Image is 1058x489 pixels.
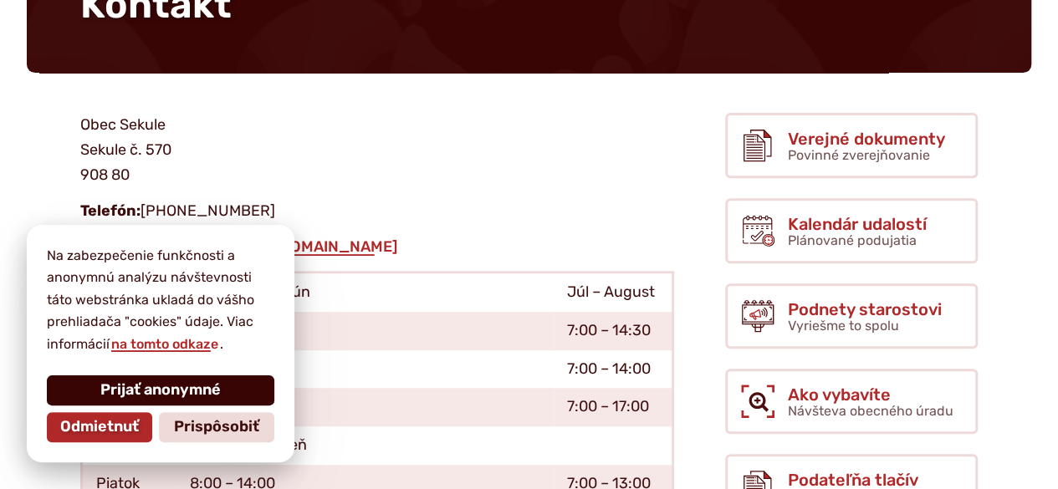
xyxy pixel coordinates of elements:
span: Odmietnuť [60,418,139,436]
span: Kalendár udalostí [788,215,927,233]
td: 8:00 – 15:30 [176,312,553,350]
span: Povinné zverejňovanie [788,147,930,163]
p: Obec Sekule Sekule č. 570 908 80 [80,113,674,187]
td: 7:00 – 14:30 [554,312,673,350]
span: Prijať anonymné [100,381,221,400]
a: Podnety starostovi Vyriešme to spolu [725,283,978,349]
a: Verejné dokumenty Povinné zverejňovanie [725,113,978,178]
button: Odmietnuť [47,412,152,442]
a: Kalendár udalostí Plánované podujatia [725,198,978,263]
td: 7:00 – 14:00 [554,350,673,389]
button: Prijať anonymné [47,375,274,405]
p: Na zabezpečenie funkčnosti a anonymnú analýzu návštevnosti táto webstránka ukladá do vášho prehli... [47,245,274,355]
a: na tomto odkaze [110,336,220,352]
td: Júl – August [554,273,673,312]
span: Verejné dokumenty [788,130,945,148]
span: Plánované podujatia [788,232,917,248]
span: Vyriešme to spolu [788,318,899,334]
p: [PHONE_NUMBER] [80,199,674,224]
td: September – Jún [176,273,553,312]
strong: Telefón: [80,201,141,220]
td: 7:00 – 17:00 [554,388,673,426]
button: Prispôsobiť [159,412,274,442]
span: Ako vybavíte [788,385,953,404]
span: Podnety starostovi [788,300,942,318]
td: 8:00 – 15:00 [176,350,553,389]
span: Podateľňa tlačív [788,471,918,489]
span: Návšteva obecného úradu [788,403,953,419]
td: 8:00 – 18:00 [176,388,553,426]
a: Ako vybavíte Návšteva obecného úradu [725,369,978,434]
td: nestránkový deň [176,426,553,465]
span: Prispôsobiť [174,418,259,436]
